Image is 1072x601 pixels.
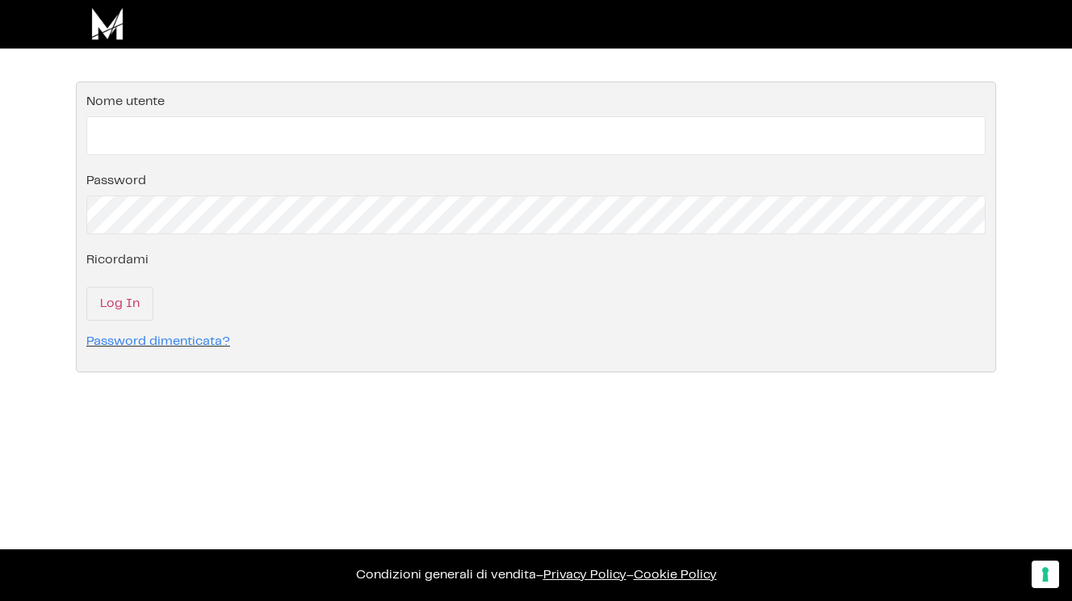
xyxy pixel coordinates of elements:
input: Log In [86,287,153,321]
button: Le tue preferenze relative al consenso per le tecnologie di tracciamento [1032,561,1059,588]
a: Condizioni generali di vendita [356,569,536,581]
span: Cookie Policy [634,569,717,581]
p: – – [16,565,1056,585]
label: Nome utente [86,95,165,108]
input: Nome utente [86,116,986,155]
label: Ricordami [86,254,149,267]
a: Privacy Policy [543,569,626,581]
a: Password dimenticata? [86,335,230,347]
label: Password [86,174,146,187]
